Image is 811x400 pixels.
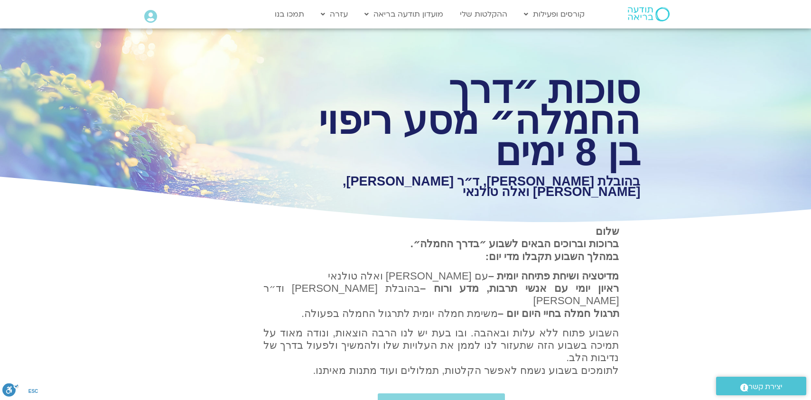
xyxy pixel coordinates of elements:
a: יצירת קשר [716,377,806,395]
a: תמכו בנו [270,5,309,23]
b: תרגול חמלה בחיי היום יום – [498,307,619,319]
strong: ברוכות וברוכים הבאים לשבוע ״בדרך החמלה״. במהלך השבוע תקבלו מדי יום: [410,238,619,262]
a: ההקלטות שלי [455,5,512,23]
h1: סוכות ״דרך החמלה״ מסע ריפוי בן 8 ימים [312,74,641,167]
img: תודעה בריאה [628,7,670,21]
p: עם [PERSON_NAME] ואלה טולנאי בהובלת [PERSON_NAME] וד״ר [PERSON_NAME] משימת חמלה יומית לתרגול החמל... [263,270,619,320]
a: עזרה [316,5,353,23]
h1: בהובלת [PERSON_NAME], ד״ר [PERSON_NAME], [PERSON_NAME] ואלה טולנאי [312,177,641,197]
a: קורסים ופעילות [519,5,589,23]
p: השבוע פתוח ללא עלות ובאהבה. ובו בעת יש לנו הרבה הוצאות, ונודה מאוד על תמיכה בשבוע הזה שתעזור לנו ... [263,327,619,377]
a: מועדון תודעה בריאה [360,5,448,23]
strong: מדיטציה ושיחת פתיחה יומית – [488,270,619,282]
span: יצירת קשר [748,381,783,393]
b: ראיון יומי עם אנשי תרבות, מדע ורוח – [420,282,619,294]
strong: שלום [596,225,619,237]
